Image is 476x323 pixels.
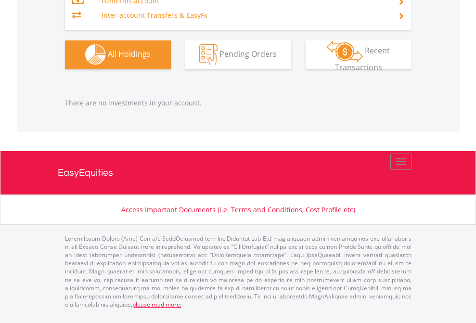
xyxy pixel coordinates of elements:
a: EasyEquities [58,151,419,194]
span: All Holdings [108,49,151,59]
button: Pending Orders [185,40,291,69]
td: Inter-account Transfers & EasyFx [102,8,386,23]
a: please read more: [132,300,181,309]
img: transactions-zar-wht.png [327,41,363,62]
a: Access Important Documents (i.e. Terms and Conditions, Cost Profile etc) [121,205,355,214]
button: Recent Transactions [306,40,412,69]
button: All Holdings [65,40,171,69]
p: Lorem Ipsum Dolors (Ame) Con a/e SeddOeiusmod tem InciDiduntut Lab Etd mag aliquaen admin veniamq... [65,234,412,309]
img: holdings-wht.png [85,44,106,65]
span: Recent Transactions [335,45,390,73]
span: Pending Orders [219,49,277,59]
p: There are no investments in your account. [65,98,412,108]
img: pending_instructions-wht.png [199,44,218,65]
